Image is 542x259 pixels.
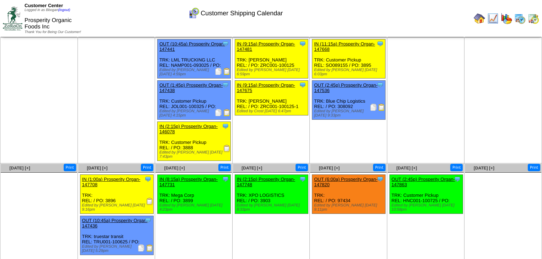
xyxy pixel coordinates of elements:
a: IN (11:15a) Prosperity Organ-147668 [314,41,375,52]
button: Print [218,164,231,171]
img: Packing Slip [215,68,222,75]
img: Receiving Document [223,145,230,152]
button: Print [450,164,463,171]
img: Receiving Document [146,198,153,205]
a: [DATE] [+] [319,166,340,171]
span: Logged in as Bbogan [25,8,70,12]
div: TRK: [PERSON_NAME] REL: / PO: ZRC001-100125-1 [235,81,308,115]
div: TRK: Mega Corp REL: / PO: 3899 [158,175,231,214]
button: Print [373,164,386,171]
a: OUT (6:00a) Prosperity Organ-147820 [314,177,377,187]
a: IN (8:15a) Prosperity Organ-147731 [159,177,218,187]
img: Tooltip [377,176,384,183]
img: Tooltip [144,176,152,183]
img: Tooltip [454,176,461,183]
img: Packing Slip [138,244,145,252]
img: Tooltip [222,81,229,88]
div: TRK: XPO LOGISTICS REL: / PO: 3903 [235,175,308,214]
div: Edited by Crost [DATE] 6:47pm [237,109,308,113]
img: Bill of Lading [223,109,230,116]
div: TRK: Blue Chip Logistics REL: / PO: 308092 [312,81,386,120]
img: Bill of Lading [146,244,153,252]
div: TRK: [PERSON_NAME] REL: / PO: ZRC001-100125 [235,39,308,79]
img: Tooltip [299,81,306,88]
div: Edited by [PERSON_NAME] [DATE] 4:15pm [159,109,230,118]
a: OUT (2:45p) Prosperity Organ-147536 [314,82,377,93]
img: ZoRoCo_Logo(Green%26Foil)%20jpg.webp [3,6,22,30]
a: [DATE] [+] [10,166,30,171]
img: Packing Slip [370,104,377,111]
div: Edited by [PERSON_NAME] [DATE] 6:03pm [314,68,385,76]
img: Packing Slip [215,109,222,116]
div: Edited by [PERSON_NAME] [DATE] 5:29pm [82,244,153,253]
img: Tooltip [299,176,306,183]
a: [DATE] [+] [241,166,262,171]
a: [DATE] [+] [164,166,185,171]
img: Tooltip [222,40,229,47]
a: IN (2:15p) Prosperity Organ-146078 [159,124,218,134]
div: Edited by [PERSON_NAME] [DATE] 8:33pm [237,203,308,212]
div: TRK: LML TRUCKING LLC REL: NAMP001-093025 / PO: [158,39,231,79]
a: OUT (10:45a) Prosperity Organ-147441 [159,41,225,52]
div: TRK: Customer Pickup REL: / PO: 3888 [158,122,231,161]
div: TRK: Customer Pickup REL: JOL001-100325 / PO: [158,81,231,120]
div: Edited by [PERSON_NAME] [DATE] 4:59pm [159,68,230,76]
img: calendarcustomer.gif [188,7,200,19]
div: Edited by [PERSON_NAME] [DATE] 6:59pm [237,68,308,76]
div: TRK: REL: / PO: 97434 [312,175,386,214]
span: Prosperity Organic Foods Inc [25,17,72,30]
button: Print [296,164,308,171]
img: home.gif [474,13,485,24]
a: OUT (2:45p) Prosperity Organ-147863 [392,177,455,187]
img: line_graph.gif [487,13,499,24]
a: IN (1:00a) Prosperity Organ-147708 [82,177,140,187]
a: OUT (10:45a) Prosperity Organ-147436 [82,218,148,228]
a: [DATE] [+] [87,166,107,171]
img: Tooltip [299,40,306,47]
img: Bill of Lading [378,104,385,111]
img: Bill of Lading [223,68,230,75]
div: TRK: Customer Pickup REL: SO089155 / PO: 3895 [312,39,386,79]
img: Tooltip [222,123,229,130]
div: Edited by [PERSON_NAME] [DATE] 9:16pm [82,203,153,212]
span: Customer Shipping Calendar [201,10,283,17]
button: Print [528,164,540,171]
div: Edited by [PERSON_NAME] [DATE] 9:33pm [314,109,385,118]
img: graph.gif [501,13,512,24]
div: Edited by [PERSON_NAME] [DATE] 10:58pm [392,203,463,212]
span: Thank You for Being Our Customer! [25,30,81,34]
div: Edited by [PERSON_NAME] [DATE] 4:23pm [159,203,230,212]
a: (logout) [58,8,70,12]
a: IN (9:15a) Prosperity Organ-147481 [237,41,295,52]
span: Customer Center [25,3,63,8]
img: Tooltip [377,81,384,88]
img: calendarprod.gif [514,13,526,24]
button: Print [141,164,153,171]
div: TRK: REL: / PO: 3896 [80,175,153,214]
div: TRK: truestar transit REL: TRU001-100625 / PO: [80,216,153,255]
a: IN (9:15a) Prosperity Organ-147675 [237,82,295,93]
img: calendarinout.gif [528,13,539,24]
button: Print [64,164,76,171]
div: TRK: Customer Pickup REL: HNC001-100725 / PO: [389,175,463,214]
a: IN (2:15p) Prosperity Organ-147748 [237,177,295,187]
div: Edited by [PERSON_NAME] [DATE] 9:11pm [314,203,385,212]
div: Edited by [PERSON_NAME] [DATE] 7:43pm [159,150,230,159]
a: [DATE] [+] [396,166,417,171]
img: Tooltip [377,40,384,47]
img: Tooltip [144,217,152,224]
a: [DATE] [+] [474,166,494,171]
a: OUT (1:45p) Prosperity Organ-147438 [159,82,223,93]
img: Tooltip [222,176,229,183]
